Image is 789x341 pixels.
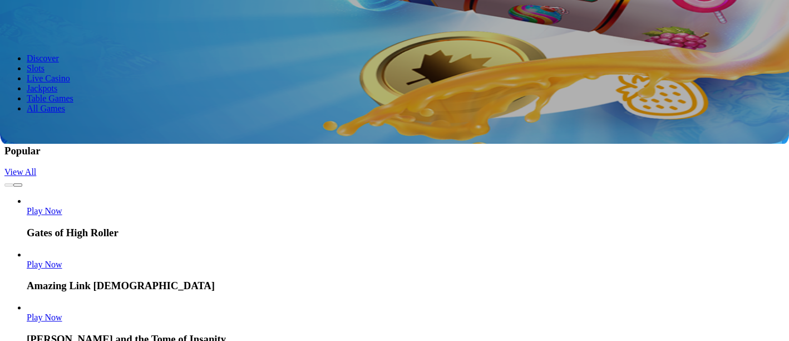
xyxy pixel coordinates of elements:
[27,104,65,113] a: All Games
[27,196,785,239] article: Gates of High Roller
[4,145,785,157] h3: Popular
[27,227,785,239] h3: Gates of High Roller
[27,260,62,269] a: Amazing Link Zeus
[27,206,62,216] span: Play Now
[27,94,73,103] a: Table Games
[13,183,22,187] button: next slide
[27,74,70,83] a: Live Casino
[27,313,62,322] span: Play Now
[27,84,57,93] a: Jackpots
[27,64,45,73] a: Slots
[27,206,62,216] a: Gates of High Roller
[27,53,59,63] a: Discover
[27,313,62,322] a: Rich Wilde and the Tome of Insanity
[4,167,36,177] a: View All
[27,260,62,269] span: Play Now
[4,35,785,114] nav: Lobby
[27,280,785,292] h3: Amazing Link [DEMOGRAPHIC_DATA]
[4,35,785,134] header: Lobby
[27,250,785,293] article: Amazing Link Zeus
[4,183,13,187] button: prev slide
